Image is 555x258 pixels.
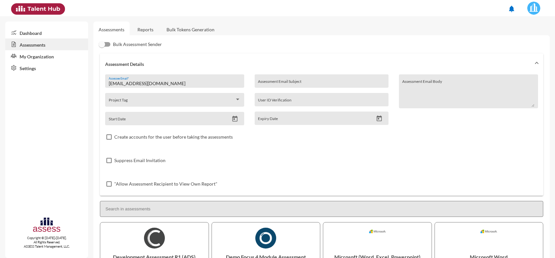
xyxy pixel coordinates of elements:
[5,38,88,50] a: Assessments
[114,133,233,141] span: Create accounts for the user before taking the assessments
[113,40,162,48] span: Bulk Assessment Sender
[508,5,515,13] mat-icon: notifications
[5,27,88,38] a: Dashboard
[100,201,543,217] input: Search in assessments
[5,62,88,74] a: Settings
[5,236,88,249] p: Copyright © [DATE]-[DATE]. All Rights Reserved. ASSESS Talent Management, LLC.
[100,74,543,196] div: Assessment Details
[114,180,217,188] span: "Allow Assessment Recipient to View Own Report"
[161,22,220,38] a: Bulk Tokens Generation
[32,217,61,235] img: assesscompany-logo.png
[373,115,385,122] button: Open calendar
[229,115,241,122] button: Open calendar
[132,22,159,38] a: Reports
[5,50,88,62] a: My Organization
[100,53,543,74] mat-expansion-panel-header: Assessment Details
[105,61,530,67] mat-panel-title: Assessment Details
[109,81,241,86] input: Assessee Email
[99,27,124,32] a: Assessments
[114,157,166,164] span: Suppress Email Invitation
